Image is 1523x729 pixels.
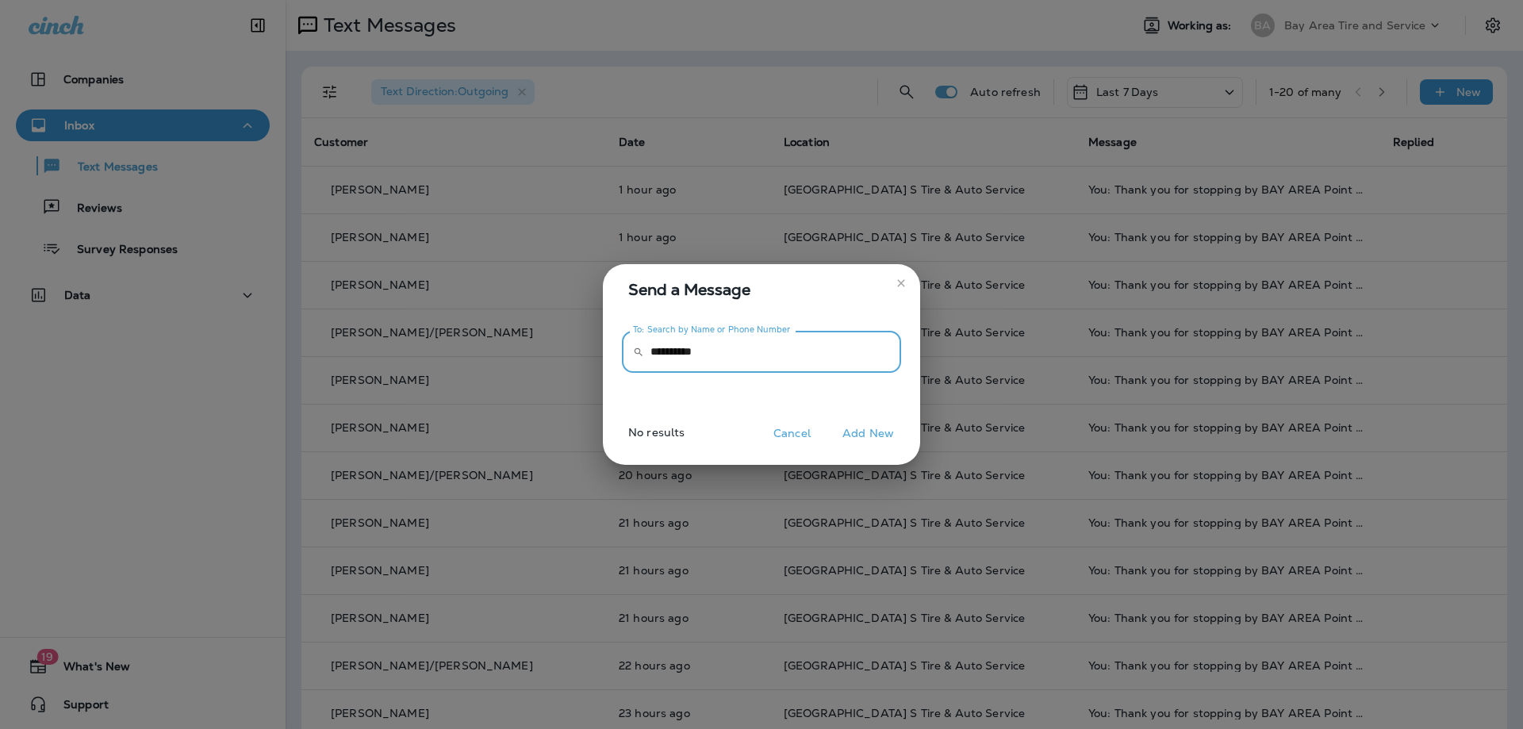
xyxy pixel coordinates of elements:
[633,324,791,336] label: To: Search by Name or Phone Number
[597,426,685,451] p: No results
[834,421,902,446] button: Add New
[628,277,901,302] span: Send a Message
[762,421,822,446] button: Cancel
[888,270,914,296] button: close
